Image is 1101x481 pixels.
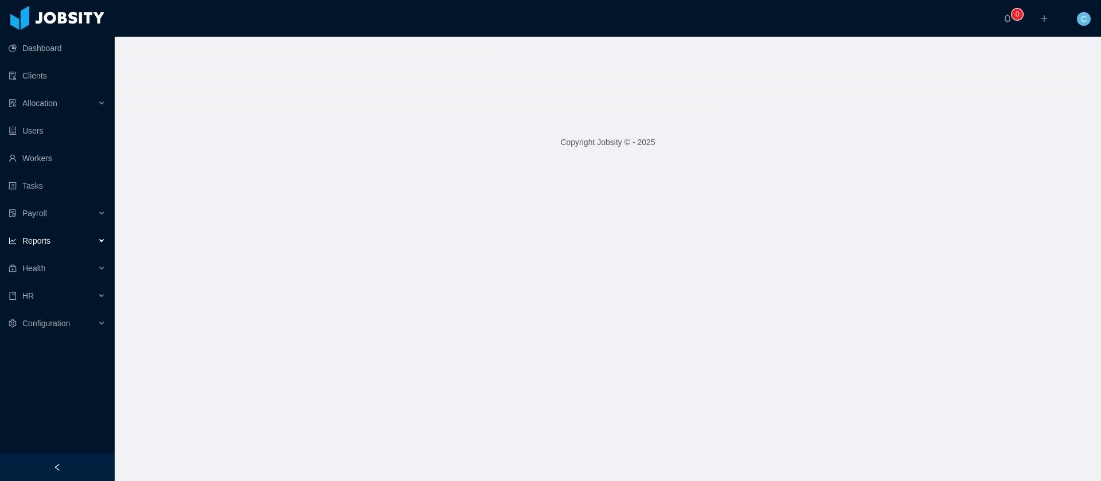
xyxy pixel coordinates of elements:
[9,237,17,245] i: icon: line-chart
[22,291,34,300] span: HR
[1081,12,1087,26] span: C
[9,119,106,142] a: icon: robotUsers
[22,99,57,108] span: Allocation
[22,319,70,328] span: Configuration
[9,292,17,300] i: icon: book
[22,236,50,245] span: Reports
[22,209,47,218] span: Payroll
[9,64,106,87] a: icon: auditClients
[1004,14,1012,22] i: icon: bell
[9,174,106,197] a: icon: profileTasks
[1012,9,1023,20] sup: 0
[9,209,17,217] i: icon: file-protect
[9,37,106,60] a: icon: pie-chartDashboard
[115,123,1101,162] footer: Copyright Jobsity © - 2025
[9,99,17,107] i: icon: solution
[22,264,45,273] span: Health
[9,264,17,272] i: icon: medicine-box
[9,319,17,327] i: icon: setting
[9,147,106,170] a: icon: userWorkers
[1040,14,1048,22] i: icon: plus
